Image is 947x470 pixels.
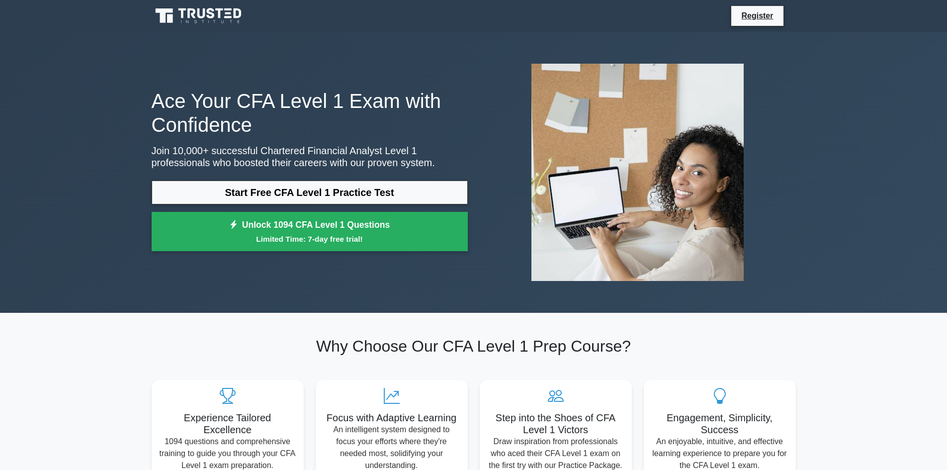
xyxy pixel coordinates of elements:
a: Unlock 1094 CFA Level 1 QuestionsLimited Time: 7-day free trial! [152,212,468,252]
p: Join 10,000+ successful Chartered Financial Analyst Level 1 professionals who boosted their caree... [152,145,468,169]
h5: Focus with Adaptive Learning [324,412,460,424]
h2: Why Choose Our CFA Level 1 Prep Course? [152,337,796,356]
h5: Experience Tailored Excellence [160,412,296,436]
h1: Ace Your CFA Level 1 Exam with Confidence [152,89,468,137]
a: Start Free CFA Level 1 Practice Test [152,181,468,204]
h5: Step into the Shoes of CFA Level 1 Victors [488,412,624,436]
h5: Engagement, Simplicity, Success [652,412,788,436]
a: Register [735,9,779,22]
small: Limited Time: 7-day free trial! [164,233,455,245]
